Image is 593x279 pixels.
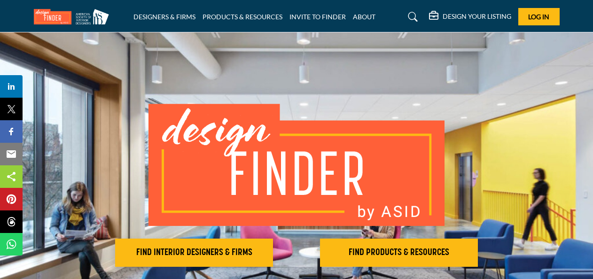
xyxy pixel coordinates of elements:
[203,13,282,21] a: PRODUCTS & RESOURCES
[528,13,549,21] span: Log In
[443,12,511,21] h5: DESIGN YOUR LISTING
[320,239,478,267] button: FIND PRODUCTS & RESOURCES
[148,104,445,226] img: image
[34,9,114,24] img: Site Logo
[115,239,273,267] button: FIND INTERIOR DESIGNERS & FIRMS
[353,13,375,21] a: ABOUT
[133,13,195,21] a: DESIGNERS & FIRMS
[118,247,270,258] h2: FIND INTERIOR DESIGNERS & FIRMS
[429,11,511,23] div: DESIGN YOUR LISTING
[399,9,424,24] a: Search
[289,13,346,21] a: INVITE TO FINDER
[323,247,475,258] h2: FIND PRODUCTS & RESOURCES
[518,8,560,25] button: Log In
